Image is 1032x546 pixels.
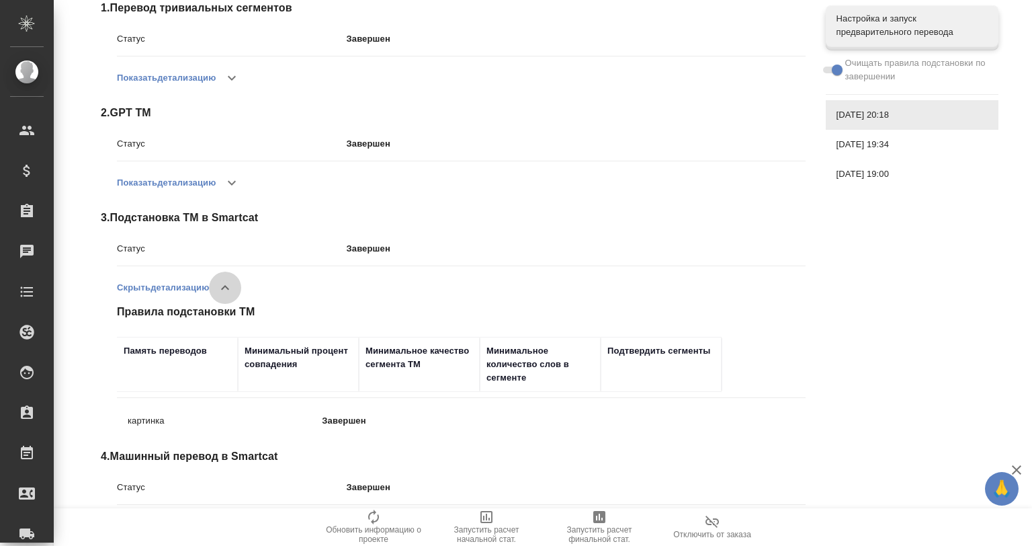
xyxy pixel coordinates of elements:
[985,472,1019,506] button: 🙏
[117,167,216,199] button: Показатьдетализацию
[836,138,988,151] span: [DATE] 19:34
[124,344,207,358] div: Память переводов
[347,481,806,494] p: Завершен
[317,508,430,546] button: Обновить информацию о проекте
[117,242,347,256] p: Статус
[245,344,352,371] div: Минимальный процент совпадения
[845,56,988,83] span: Очищать правила подстановки по завершении
[101,448,806,465] span: 4 . Машинный перевод в Smartcat
[543,508,656,546] button: Запустить расчет финальной стат.
[128,414,322,428] p: картинка
[551,525,648,544] span: Запустить расчет финальной стат.
[836,167,988,181] span: [DATE] 19:00
[101,210,806,226] span: 3 . Подстановка ТМ в Smartcat
[365,344,473,371] div: Минимальное качество сегмента TM
[347,137,806,151] p: Завершен
[486,344,594,385] div: Минимальное количество слов в сегменте
[990,475,1013,503] span: 🙏
[101,105,806,121] span: 2 . GPT TM
[438,525,535,544] span: Запустить расчет начальной стат.
[836,108,988,122] span: [DATE] 20:18
[673,530,751,539] span: Отключить от заказа
[826,130,998,159] div: [DATE] 19:34
[117,137,347,151] p: Статус
[325,525,422,544] span: Обновить информацию о проекте
[117,272,209,304] button: Скрытьдетализацию
[826,100,998,130] div: [DATE] 20:18
[117,481,347,494] p: Статус
[430,508,543,546] button: Запустить расчет начальной стат.
[117,304,735,320] span: Правила подстановки TM
[836,12,988,39] span: Настройка и запуск предварительного перевода
[347,32,806,46] p: Завершен
[826,5,998,46] div: Настройка и запуск предварительного перевода
[607,344,710,358] div: Подтвердить сегменты
[117,32,347,46] p: Статус
[347,242,806,256] p: Завершен
[117,62,216,94] button: Показатьдетализацию
[322,414,468,428] p: Завершен
[826,159,998,189] div: [DATE] 19:00
[656,508,769,546] button: Отключить от заказа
